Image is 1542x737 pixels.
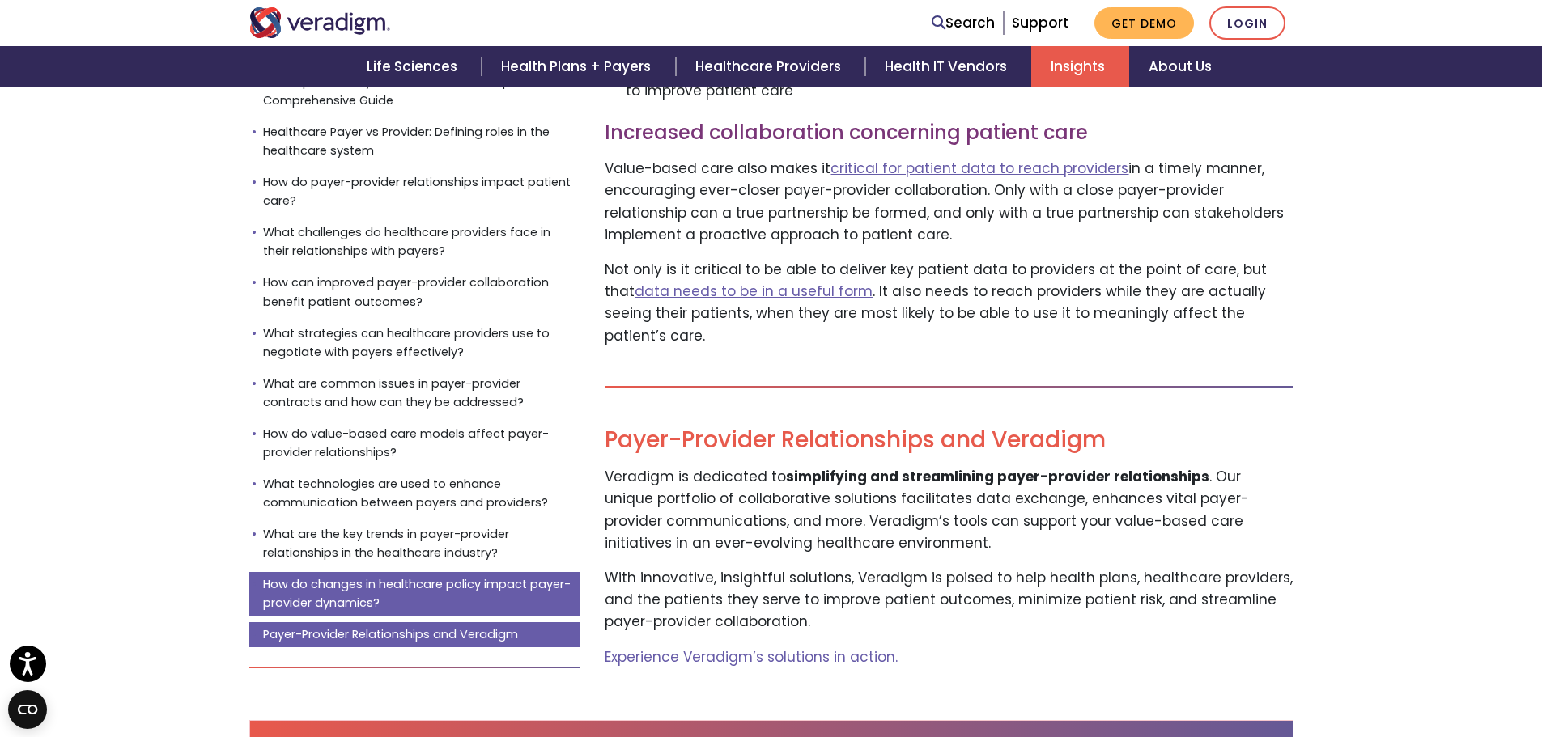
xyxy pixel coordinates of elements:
[605,426,1293,454] h2: Payer-Provider Relationships and Veradigm
[605,259,1293,347] p: Not only is it critical to be able to deliver key patient data to providers at the point of care,...
[1012,13,1068,32] a: Support
[249,220,581,264] a: What challenges do healthcare providers face in their relationships with payers?
[1031,46,1129,87] a: Insights
[676,46,865,87] a: Healthcare Providers
[932,12,995,34] a: Search
[249,120,581,163] a: Healthcare Payer vs Provider: Defining roles in the healthcare system
[1094,7,1194,39] a: Get Demo
[1209,6,1285,40] a: Login
[249,170,581,214] a: How do payer-provider relationships impact patient care?
[865,46,1031,87] a: Health IT Vendors
[249,421,581,464] a: How do value-based care models affect payer-provider relationships?
[249,70,581,113] a: The Impact of Payer-Provider Relationships: A Comprehensive Guide
[249,7,391,38] img: Veradigm logo
[1129,46,1231,87] a: About Us
[605,647,898,667] a: Experience Veradigm’s solutions in action.
[830,159,1128,178] a: critical for patient data to reach providers
[605,121,1293,145] h3: Increased collaboration concerning patient care
[605,158,1293,246] p: Value-based care also makes it in a timely manner, encouraging ever-closer payer-provider collabo...
[8,690,47,729] button: Open CMP widget
[347,46,482,87] a: Life Sciences
[249,522,581,565] a: What are the key trends in payer-provider relationships in the healthcare industry?
[249,622,581,647] a: Payer-Provider Relationships and Veradigm
[482,46,675,87] a: Health Plans + Payers
[249,270,581,314] a: How can improved payer-provider collaboration benefit patient outcomes?
[249,471,581,515] a: What technologies are used to enhance communication between payers and providers?
[249,572,581,616] a: How do changes in healthcare policy impact payer-provider dynamics?
[635,282,873,301] a: data needs to be in a useful form
[786,467,1209,486] b: simplifying and streamlining payer-provider relationships
[249,371,581,414] a: What are common issues in payer-provider contracts and how can they be addressed?
[605,567,1293,633] p: With innovative, insightful solutions, Veradigm is poised to help health plans, healthcare provid...
[249,320,581,364] a: What strategies can healthcare providers use to negotiate with payers effectively?
[605,466,1293,554] p: Veradigm is dedicated to . Our unique portfolio of collaborative solutions facilitates data excha...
